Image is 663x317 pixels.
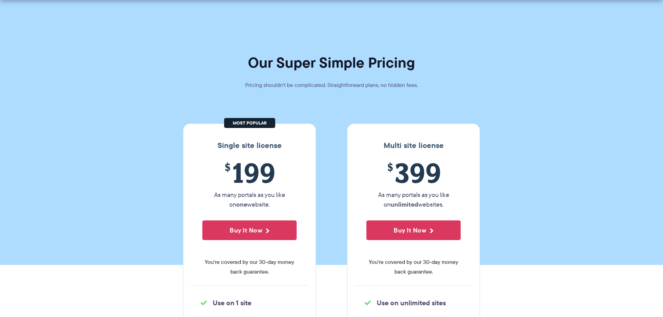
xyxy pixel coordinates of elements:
button: Buy It Now [366,220,461,240]
h3: Multi site license [354,141,473,150]
strong: Use on unlimited sites [377,298,446,308]
span: You're covered by our 30-day money back guarantee. [366,257,461,277]
strong: Use on 1 site [213,298,251,308]
strong: unlimited [391,200,418,209]
span: 199 [202,157,297,188]
p: As many portals as you like on website. [202,190,297,209]
strong: one [236,200,247,209]
button: Buy It Now [202,220,297,240]
p: Pricing shouldn't be complicated. Straightforward plans, no hidden fees. [228,80,435,90]
span: You're covered by our 30-day money back guarantee. [202,257,297,277]
h3: Single site license [190,141,309,150]
span: 399 [366,157,461,188]
p: As many portals as you like on websites. [366,190,461,209]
